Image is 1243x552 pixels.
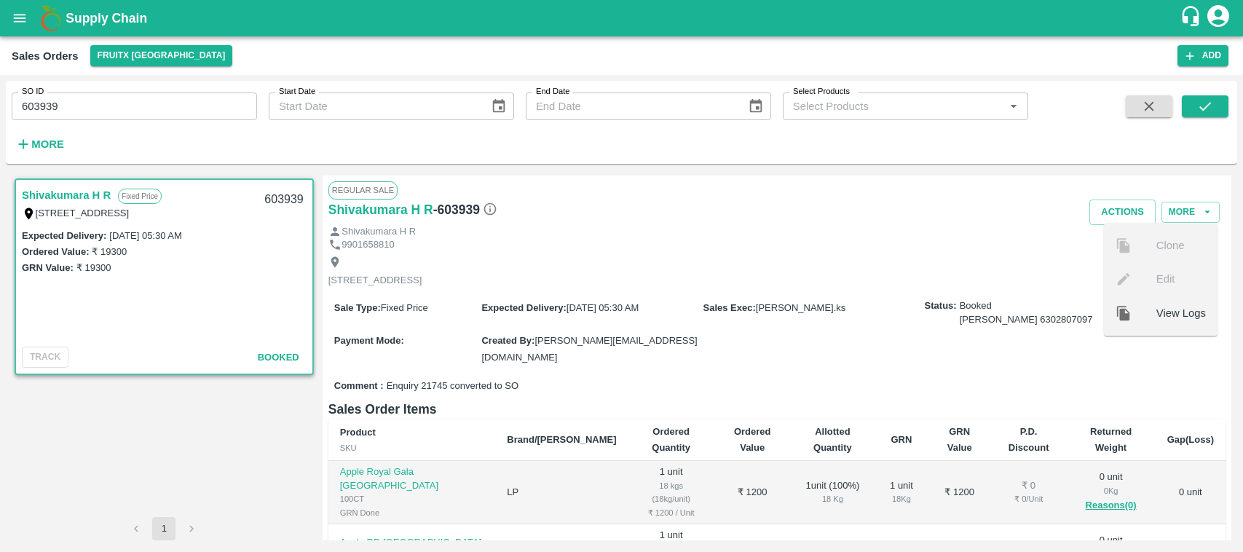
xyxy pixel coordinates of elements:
[567,302,639,313] span: [DATE] 05:30 AM
[787,97,1000,116] input: Select Products
[66,8,1180,28] a: Supply Chain
[481,335,534,346] label: Created By :
[342,225,416,239] p: Shivakumara H R
[703,302,756,313] label: Sales Exec :
[925,299,957,313] label: Status:
[22,186,111,205] a: Shivakumara H R
[340,536,484,550] p: Apple RD [GEOGRAPHIC_DATA]
[12,92,257,120] input: Enter SO ID
[22,86,44,98] label: SO ID
[960,313,1093,327] div: [PERSON_NAME] 6302807097
[1004,97,1023,116] button: Open
[1156,461,1226,524] td: 0 unit
[340,465,484,492] p: Apple Royal Gala [GEOGRAPHIC_DATA]
[1104,296,1218,330] div: View Logs
[31,138,64,150] strong: More
[90,45,233,66] button: Select DC
[22,262,74,273] label: GRN Value:
[1003,479,1055,493] div: ₹ 0
[1003,492,1055,505] div: ₹ 0 / Unit
[1167,434,1214,445] b: Gap(Loss)
[756,302,846,313] span: [PERSON_NAME].ks
[960,299,1093,326] span: Booked
[536,86,569,98] label: End Date
[1009,426,1049,453] b: P.D. Discount
[76,262,111,273] label: ₹ 19300
[1078,484,1144,497] div: 0 Kg
[328,200,433,220] a: Shivakumara H R
[328,274,422,288] p: [STREET_ADDRESS]
[947,426,972,453] b: GRN Value
[118,189,162,204] p: Fixed Price
[886,479,916,506] div: 1 unit
[328,181,398,199] span: Regular Sale
[433,200,497,220] h6: - 603939
[928,461,991,524] td: ₹ 1200
[342,238,394,252] p: 9901658810
[340,427,376,438] b: Product
[802,492,864,505] div: 18 Kg
[66,11,147,25] b: Supply Chain
[1078,470,1144,514] div: 0 unit
[886,492,916,505] div: 18 Kg
[256,183,312,217] div: 603939
[340,506,484,519] div: GRN Done
[12,132,68,157] button: More
[1156,305,1206,321] span: View Logs
[1205,3,1231,33] div: account of current user
[742,92,770,120] button: Choose date
[481,302,566,313] label: Expected Delivery :
[269,92,479,120] input: Start Date
[652,426,690,453] b: Ordered Quantity
[334,302,381,313] label: Sale Type :
[813,426,852,453] b: Allotted Quantity
[1161,202,1220,223] button: More
[640,506,703,519] div: ₹ 1200 / Unit
[507,434,616,445] b: Brand/[PERSON_NAME]
[334,379,384,393] label: Comment :
[802,479,864,506] div: 1 unit ( 100 %)
[340,492,484,505] div: 100CT
[3,1,36,35] button: open drawer
[109,230,181,241] label: [DATE] 05:30 AM
[891,434,912,445] b: GRN
[258,352,299,363] span: Booked
[328,399,1226,419] h6: Sales Order Items
[279,86,315,98] label: Start Date
[92,246,127,257] label: ₹ 19300
[485,92,513,120] button: Choose date
[1078,497,1144,514] button: Reasons(0)
[628,461,714,524] td: 1 unit
[481,335,697,362] span: [PERSON_NAME][EMAIL_ADDRESS][DOMAIN_NAME]
[387,379,518,393] span: Enquiry 21745 converted to SO
[714,461,791,524] td: ₹ 1200
[1089,200,1156,225] button: Actions
[734,426,771,453] b: Ordered Value
[36,4,66,33] img: logo
[12,47,79,66] div: Sales Orders
[640,479,703,506] div: 18 kgs (18kg/unit)
[152,517,175,540] button: page 1
[22,246,89,257] label: Ordered Value:
[381,302,428,313] span: Fixed Price
[334,335,404,346] label: Payment Mode :
[793,86,850,98] label: Select Products
[1177,45,1228,66] button: Add
[526,92,736,120] input: End Date
[36,208,130,218] label: [STREET_ADDRESS]
[495,461,628,524] td: LP
[1090,426,1132,453] b: Returned Weight
[22,230,106,241] label: Expected Delivery :
[340,441,484,454] div: SKU
[1180,5,1205,31] div: customer-support
[122,517,205,540] nav: pagination navigation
